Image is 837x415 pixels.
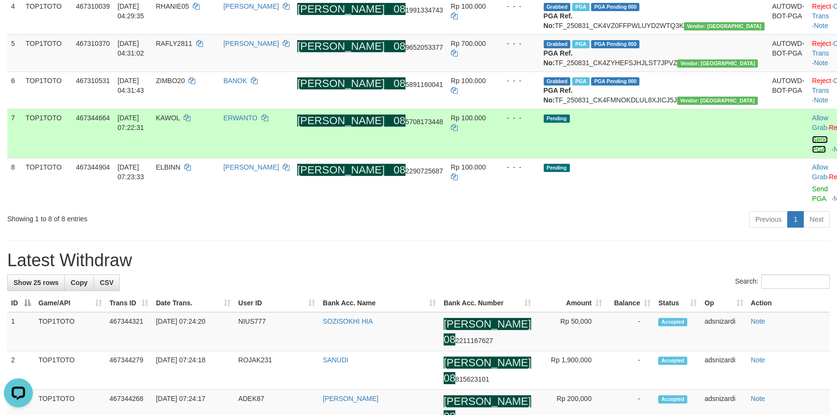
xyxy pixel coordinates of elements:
a: [PERSON_NAME] [223,2,279,10]
input: Search: [761,274,830,289]
a: Allow Grab [812,163,828,181]
span: Rp 100.000 [451,77,486,85]
span: Pending [544,114,570,123]
div: - - - [499,162,536,172]
div: - - - [499,76,536,86]
div: Showing 1 to 8 of 8 entries [7,210,342,224]
td: 7 [7,109,22,158]
a: Send PGA [812,136,828,153]
td: AUTOWD-BOT-PGA [768,34,808,72]
span: Accepted [658,395,687,403]
span: Copy [71,279,87,286]
ah_el_jm_1754079848546: [PERSON_NAME] [297,77,385,89]
td: - [606,351,654,390]
span: 467344664 [76,114,110,122]
a: Previous [749,211,788,228]
span: KAWOL [156,114,180,122]
span: ZIMBO20 [156,77,185,85]
th: Status: activate to sort column ascending [654,294,701,312]
ah_el_jm_1754079848546: 08 [393,164,405,176]
span: Copy 082211167627 to clipboard [444,337,493,344]
span: ELBINN [156,163,180,171]
td: ROJAK231 [234,351,319,390]
a: Copy [64,274,94,291]
span: [DATE] 04:31:02 [117,40,144,57]
span: RAFLY2811 [156,40,192,47]
span: Copy 081991334743 to clipboard [393,6,443,14]
a: Note [814,59,828,67]
a: [PERSON_NAME] [223,163,279,171]
th: Amount: activate to sort column ascending [535,294,606,312]
a: [PERSON_NAME] [223,40,279,47]
ah_el_jm_1754079848546: 08 [393,114,405,127]
b: PGA Ref. No: [544,12,573,29]
td: 467344321 [106,312,152,351]
a: [PERSON_NAME] [323,395,378,402]
span: Copy 08815623101 to clipboard [444,375,490,383]
div: - - - [499,39,536,48]
span: · [812,114,829,131]
span: Accepted [658,357,687,365]
span: [DATE] 07:23:33 [117,163,144,181]
td: TOP1TOTO [35,351,106,390]
span: Copy 082290725687 to clipboard [393,167,443,175]
td: TF_250831_CK4FMNOKDLUL8XJICJ5J [540,72,768,109]
td: adsnizardi [701,351,747,390]
ah_el_jm_1754079848546: 08 [444,333,455,345]
ah_el_jm_1754079848546: 08 [393,3,405,15]
span: Rp 100.000 [451,163,486,171]
span: PGA Pending [591,77,639,86]
td: 6 [7,72,22,109]
span: Copy 085708173448 to clipboard [393,118,443,126]
a: Next [803,211,830,228]
td: TF_250831_CK4ZYHEFSJHJLST7JPVZ [540,34,768,72]
a: BANOK [223,77,247,85]
span: Marked by adsdarwis [572,40,589,48]
span: Accepted [658,318,687,326]
td: 2 [7,351,35,390]
ah_el_jm_1754079848546: [PERSON_NAME] [297,164,385,176]
th: Balance: activate to sort column ascending [606,294,654,312]
th: Action [747,294,830,312]
a: Note [750,395,765,402]
a: 1 [787,211,804,228]
td: adsnizardi [701,312,747,351]
ah_el_jm_1754079848546: [PERSON_NAME] [297,3,385,15]
ah_el_jm_1754079848546: 08 [444,372,455,384]
a: CSV [93,274,120,291]
td: [DATE] 07:24:20 [152,312,234,351]
span: Grabbed [544,77,571,86]
span: Grabbed [544,3,571,11]
ah_el_jm_1754079848546: [PERSON_NAME] [444,318,531,330]
span: 467310531 [76,77,110,85]
span: Pending [544,164,570,172]
th: Bank Acc. Name: activate to sort column ascending [319,294,440,312]
ah_el_jm_1754079848546: [PERSON_NAME] [297,114,385,127]
a: Allow Grab [812,114,828,131]
h1: Latest Withdraw [7,251,830,270]
span: [DATE] 04:31:43 [117,77,144,94]
span: 467310039 [76,2,110,10]
div: - - - [499,1,536,11]
td: NIUS777 [234,312,319,351]
span: Rp 100.000 [451,2,486,10]
td: Rp 1,900,000 [535,351,606,390]
div: - - - [499,113,536,123]
span: PGA Pending [591,3,639,11]
th: Trans ID: activate to sort column ascending [106,294,152,312]
a: Send PGA [812,185,828,202]
a: Note [814,96,828,104]
span: Vendor URL: https://checkout4.1velocity.biz [677,97,758,105]
a: Note [750,356,765,364]
th: Date Trans.: activate to sort column ascending [152,294,234,312]
span: RHANIE05 [156,2,188,10]
td: Rp 50,000 [535,312,606,351]
span: 467344904 [76,163,110,171]
td: 1 [7,312,35,351]
ah_el_jm_1754079848546: [PERSON_NAME] [444,395,531,407]
th: Op: activate to sort column ascending [701,294,747,312]
span: Grabbed [544,40,571,48]
th: Bank Acc. Number: activate to sort column ascending [440,294,535,312]
td: - [606,312,654,351]
span: CSV [100,279,114,286]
